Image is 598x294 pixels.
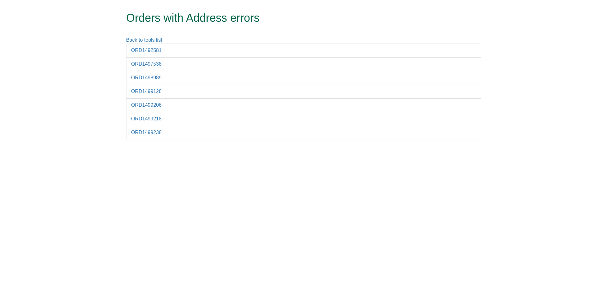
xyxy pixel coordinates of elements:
[131,102,162,108] a: ORD1499206
[131,89,162,94] a: ORD1499128
[126,37,162,43] a: Back to tools list
[131,61,162,67] a: ORD1497538
[131,130,162,135] a: ORD1499238
[131,116,162,121] a: ORD1499218
[131,75,162,80] a: ORD1498989
[126,12,458,24] h1: Orders with Address errors
[131,48,162,53] a: ORD1492581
